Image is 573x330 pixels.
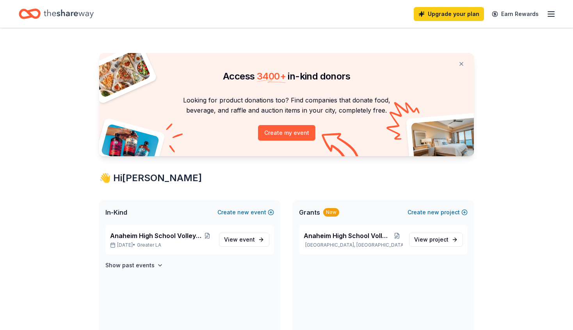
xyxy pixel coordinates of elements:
p: [DATE] • [110,242,213,248]
h4: Show past events [105,261,155,270]
a: View event [219,233,269,247]
button: Create my event [258,125,315,141]
span: project [429,236,448,243]
span: Access in-kind donors [223,71,350,82]
span: In-Kind [105,208,127,217]
span: new [237,208,249,217]
img: Curvy arrow [322,133,361,162]
a: Earn Rewards [487,7,543,21]
span: View [414,235,448,244]
button: Createnewevent [217,208,274,217]
span: Anaheim High School Volleyball Fundraiser [110,231,202,240]
img: Pizza [91,48,151,98]
span: View [224,235,255,244]
div: 👋 Hi [PERSON_NAME] [99,172,474,184]
div: New [323,208,339,217]
span: new [427,208,439,217]
p: Looking for product donations too? Find companies that donate food, beverage, and raffle and auct... [109,95,464,116]
span: event [239,236,255,243]
span: 3400 + [257,71,286,82]
button: Show past events [105,261,163,270]
span: Greater LA [137,242,161,248]
a: Home [19,5,94,23]
span: Grants [299,208,320,217]
a: View project [409,233,463,247]
p: [GEOGRAPHIC_DATA], [GEOGRAPHIC_DATA] [304,242,403,248]
a: Upgrade your plan [414,7,484,21]
span: Anaheim High School Volleyball Team [304,231,391,240]
button: Createnewproject [408,208,468,217]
